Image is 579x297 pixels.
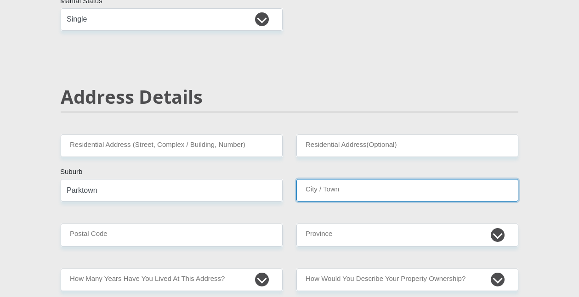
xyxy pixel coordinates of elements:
[61,134,283,157] input: Valid residential address
[61,224,283,246] input: Postal Code
[296,179,518,202] input: City
[296,134,518,157] input: Address line 2 (Optional)
[61,179,283,202] input: Suburb
[296,224,518,246] select: Please Select a Province
[61,269,283,291] select: Please select a value
[296,269,518,291] select: Please select a value
[61,86,518,108] h2: Address Details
